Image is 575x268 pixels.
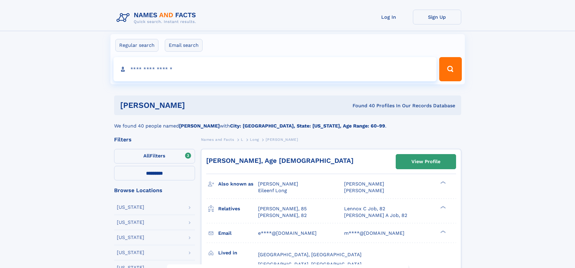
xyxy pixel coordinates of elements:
[344,188,384,193] span: [PERSON_NAME]
[250,137,259,142] span: Long
[344,205,385,212] a: Lennox C Job, 82
[117,205,144,210] div: [US_STATE]
[218,248,258,258] h3: Lived in
[218,179,258,189] h3: Also known as
[439,57,462,81] button: Search Button
[439,230,446,234] div: ❯
[230,123,385,129] b: City: [GEOGRAPHIC_DATA], State: [US_STATE], Age Range: 60-99
[115,39,158,52] label: Regular search
[114,188,195,193] div: Browse Locations
[269,102,455,109] div: Found 40 Profiles In Our Records Database
[114,10,201,26] img: Logo Names and Facts
[206,157,353,164] a: [PERSON_NAME], Age [DEMOGRAPHIC_DATA]
[258,188,287,193] span: Eileenf Long
[117,235,144,240] div: [US_STATE]
[218,204,258,214] h3: Relatives
[241,137,243,142] span: L
[120,102,269,109] h1: [PERSON_NAME]
[439,181,446,185] div: ❯
[113,57,437,81] input: search input
[258,261,362,267] span: [GEOGRAPHIC_DATA], [GEOGRAPHIC_DATA]
[241,136,243,143] a: L
[258,252,362,257] span: [GEOGRAPHIC_DATA], [GEOGRAPHIC_DATA]
[258,181,298,187] span: [PERSON_NAME]
[117,220,144,225] div: [US_STATE]
[258,212,307,219] a: [PERSON_NAME], 82
[165,39,203,52] label: Email search
[439,205,446,209] div: ❯
[114,137,195,142] div: Filters
[344,181,384,187] span: [PERSON_NAME]
[411,155,440,169] div: View Profile
[218,228,258,238] h3: Email
[201,136,234,143] a: Names and Facts
[344,212,407,219] a: [PERSON_NAME] A Job, 82
[114,149,195,163] label: Filters
[266,137,298,142] span: [PERSON_NAME]
[250,136,259,143] a: Long
[143,153,150,159] span: All
[114,115,461,130] div: We found 40 people named with .
[396,154,456,169] a: View Profile
[258,205,307,212] a: [PERSON_NAME], 85
[117,250,144,255] div: [US_STATE]
[365,10,413,24] a: Log In
[179,123,220,129] b: [PERSON_NAME]
[413,10,461,24] a: Sign Up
